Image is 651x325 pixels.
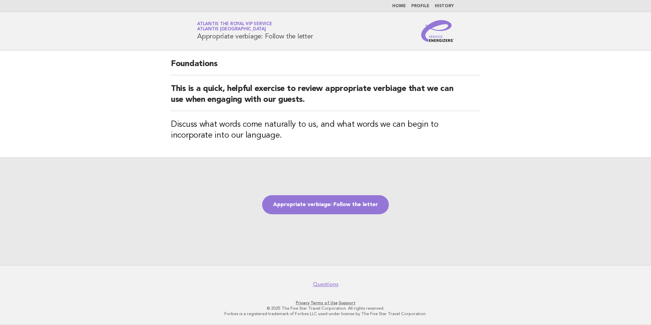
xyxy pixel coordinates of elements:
span: Atlantis [GEOGRAPHIC_DATA] [197,27,266,32]
a: Atlantis the Royal VIP ServiceAtlantis [GEOGRAPHIC_DATA] [197,22,272,31]
p: © 2025 The Five Star Travel Corporation. All rights reserved. [117,306,534,311]
a: Questions [313,281,338,288]
img: Service Energizers [421,20,454,42]
a: Profile [411,4,429,8]
a: Appropriate verbiage: Follow the letter [262,195,389,214]
h2: Foundations [171,59,480,75]
h1: Appropriate verbiage: Follow the letter [197,22,313,40]
a: Support [339,300,355,305]
h2: This is a quick, helpful exercise to review appropriate verbiage that we can use when engaging wi... [171,83,480,111]
a: Privacy [296,300,309,305]
p: · · [117,300,534,306]
p: Forbes is a registered trademark of Forbes LLC used under license by The Five Star Travel Corpora... [117,311,534,316]
h3: Discuss what words come naturally to us, and what words we can begin to incorporate into our lang... [171,119,480,141]
a: Terms of Use [311,300,338,305]
a: Home [392,4,406,8]
a: History [435,4,454,8]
